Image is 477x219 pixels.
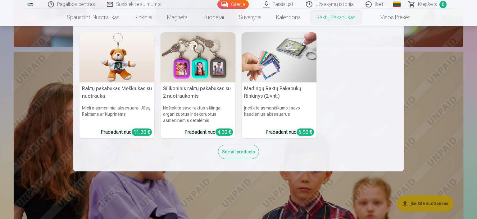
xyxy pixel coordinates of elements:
a: See all products [218,148,259,155]
span: Krepšelis [418,1,437,8]
h5: Madingų Raktų Pakabukų Rinkinys (2 vnt.) [242,82,316,102]
img: Madingų Raktų Pakabukų Rinkinys (2 vnt.) [242,32,316,82]
a: Suvenyrai [231,9,269,26]
div: 11,30 € [132,128,152,136]
a: Raktų pakabukas Meškiukas su nuotraukaRaktų pakabukas Meškiukas su nuotraukaMieli ir asmeniniai a... [79,32,154,138]
div: 6,90 € [297,128,314,136]
a: Silikoninis raktų pakabukas su 2 nuotraukomisSilikoninis raktų pakabukas su 2 nuotraukomisNešioki... [161,32,235,138]
div: Pradedant nuo [266,128,314,136]
h6: Nešiokite savo raktus stilingai organizuotus ir dekoruotus asmeninėmis detalėmis [161,102,235,126]
a: Rinkiniai [127,9,160,26]
span: 0 [439,1,447,8]
a: Madingų Raktų Pakabukų Rinkinys (2 vnt.)Madingų Raktų Pakabukų Rinkinys (2 vnt.)Įneškite asmenišk... [242,32,316,138]
h6: Mieli ir asmeniniai aksesuarai Jūsų Raktams ar Kuprinėms [79,102,154,126]
a: Kalendoriai [269,9,309,26]
div: Pradedant nuo [101,128,152,136]
h5: Raktų pakabukas Meškiukas su nuotrauka [79,82,154,102]
h5: Silikoninis raktų pakabukas su 2 nuotraukomis [161,82,235,102]
img: Silikoninis raktų pakabukas su 2 nuotraukomis [161,32,235,82]
div: Pradedant nuo [184,128,233,136]
a: Puodeliai [196,9,231,26]
div: 4,30 € [216,128,233,136]
a: Raktų pakabukas [309,9,363,26]
img: Raktų pakabukas Meškiukas su nuotrauka [79,32,154,82]
a: Visos prekės [363,9,418,26]
a: Spausdinti nuotraukas [59,9,127,26]
a: Magnetai [160,9,196,26]
img: /fa5 [27,2,34,6]
h6: Įneškite asmeniškumo į savo kasdienius aksesuarus [242,102,316,126]
div: See all products [218,145,259,159]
